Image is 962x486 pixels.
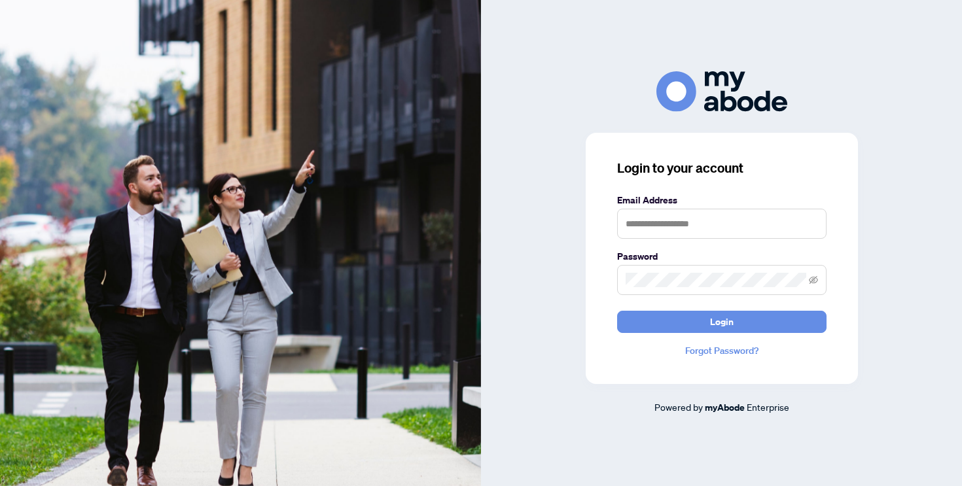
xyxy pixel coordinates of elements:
a: myAbode [705,400,745,415]
label: Email Address [617,193,827,207]
h3: Login to your account [617,159,827,177]
span: Powered by [654,401,703,413]
a: Forgot Password? [617,343,827,358]
span: Login [710,311,734,332]
span: eye-invisible [809,275,818,285]
button: Login [617,311,827,333]
span: Enterprise [747,401,789,413]
label: Password [617,249,827,264]
img: ma-logo [656,71,787,111]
